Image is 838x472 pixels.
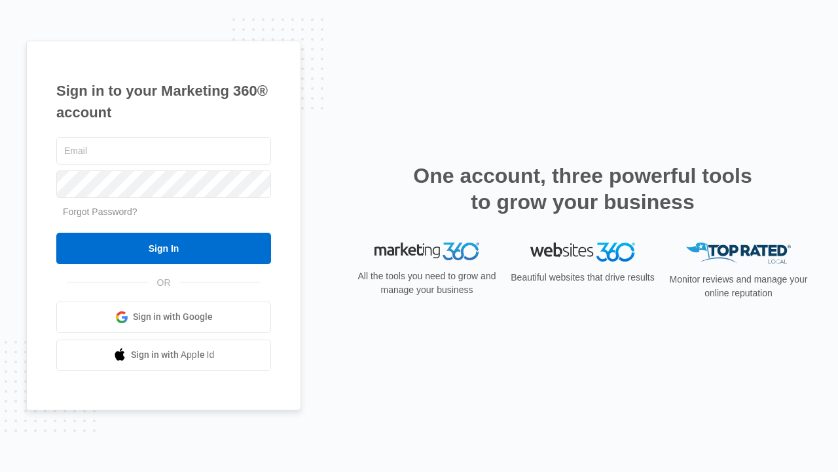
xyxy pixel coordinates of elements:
[509,271,656,285] p: Beautiful websites that drive results
[686,243,791,264] img: Top Rated Local
[56,137,271,165] input: Email
[148,276,180,290] span: OR
[56,302,271,333] a: Sign in with Google
[56,233,271,264] input: Sign In
[56,80,271,123] h1: Sign in to your Marketing 360® account
[409,163,756,215] h2: One account, three powerful tools to grow your business
[354,269,500,297] p: All the tools you need to grow and manage your business
[665,273,812,300] p: Monitor reviews and manage your online reputation
[131,348,215,362] span: Sign in with Apple Id
[133,310,213,324] span: Sign in with Google
[530,243,635,262] img: Websites 360
[56,340,271,371] a: Sign in with Apple Id
[63,206,137,217] a: Forgot Password?
[374,243,479,261] img: Marketing 360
